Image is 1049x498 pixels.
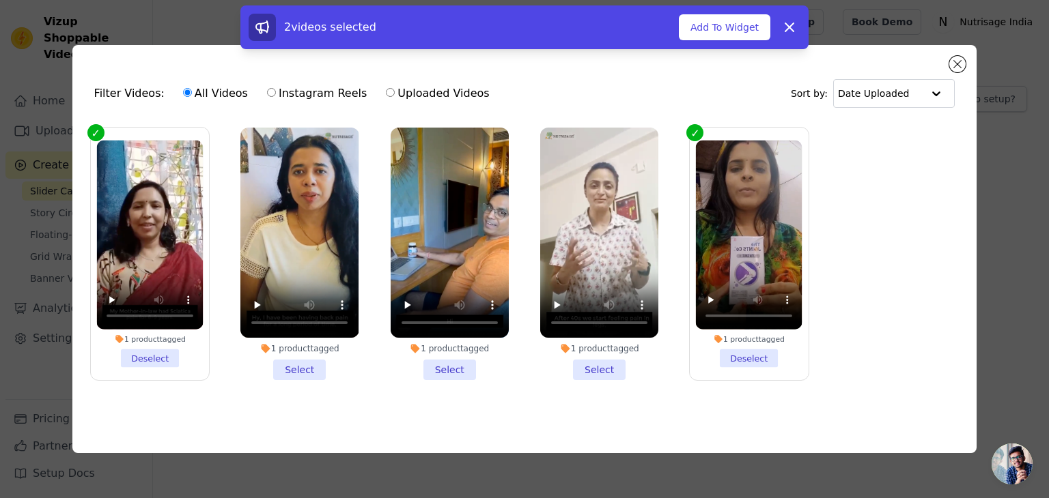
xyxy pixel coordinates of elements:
label: Instagram Reels [266,85,367,102]
button: Close modal [949,56,966,72]
div: 1 product tagged [540,343,658,354]
label: Uploaded Videos [385,85,490,102]
div: 1 product tagged [96,334,203,344]
a: Open chat [992,443,1033,484]
div: 1 product tagged [391,343,509,354]
span: 2 videos selected [284,20,376,33]
div: 1 product tagged [696,334,802,344]
button: Add To Widget [679,14,770,40]
div: Sort by: [791,79,955,108]
div: 1 product tagged [240,343,359,354]
div: Filter Videos: [94,78,497,109]
label: All Videos [182,85,249,102]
